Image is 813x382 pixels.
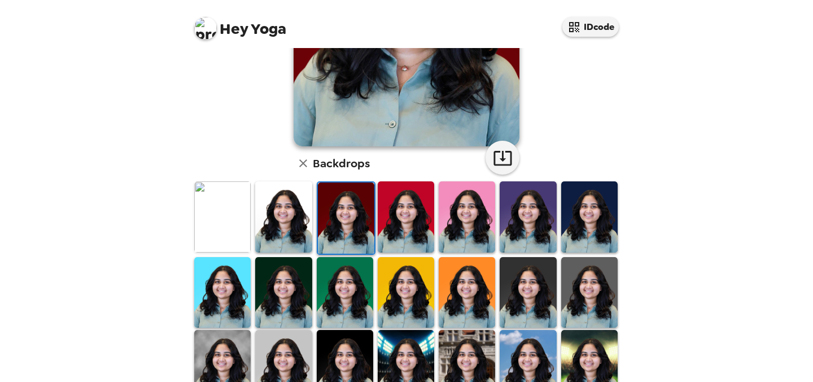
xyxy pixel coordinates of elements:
[313,154,370,172] h6: Backdrops
[220,19,248,39] span: Hey
[194,181,251,252] img: Original
[562,17,619,37] button: IDcode
[194,11,286,37] span: Yoga
[194,17,217,40] img: profile pic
